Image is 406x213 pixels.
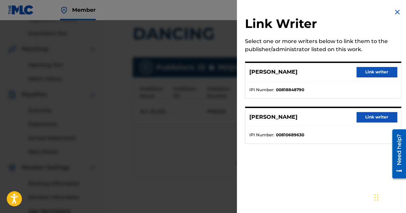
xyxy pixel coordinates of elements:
strong: 00810689630 [276,132,304,138]
div: Select one or more writers below to link them to the publisher/administrator listed on this work. [245,37,401,54]
div: Chat-widget [372,181,406,213]
img: MLC Logo [8,5,34,15]
img: Top Rightsholder [60,6,68,14]
h2: Link Writer [245,16,401,33]
button: Link writer [356,67,397,77]
iframe: Chat Widget [372,181,406,213]
span: Member [72,6,96,14]
div: Træk [374,187,378,208]
span: IPI Number : [249,87,274,93]
strong: 00818848790 [276,87,304,93]
p: [PERSON_NAME] [249,68,298,76]
p: [PERSON_NAME] [249,113,298,121]
button: Link writer [356,112,397,122]
span: IPI Number : [249,132,274,138]
iframe: Resource Center [387,127,406,181]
